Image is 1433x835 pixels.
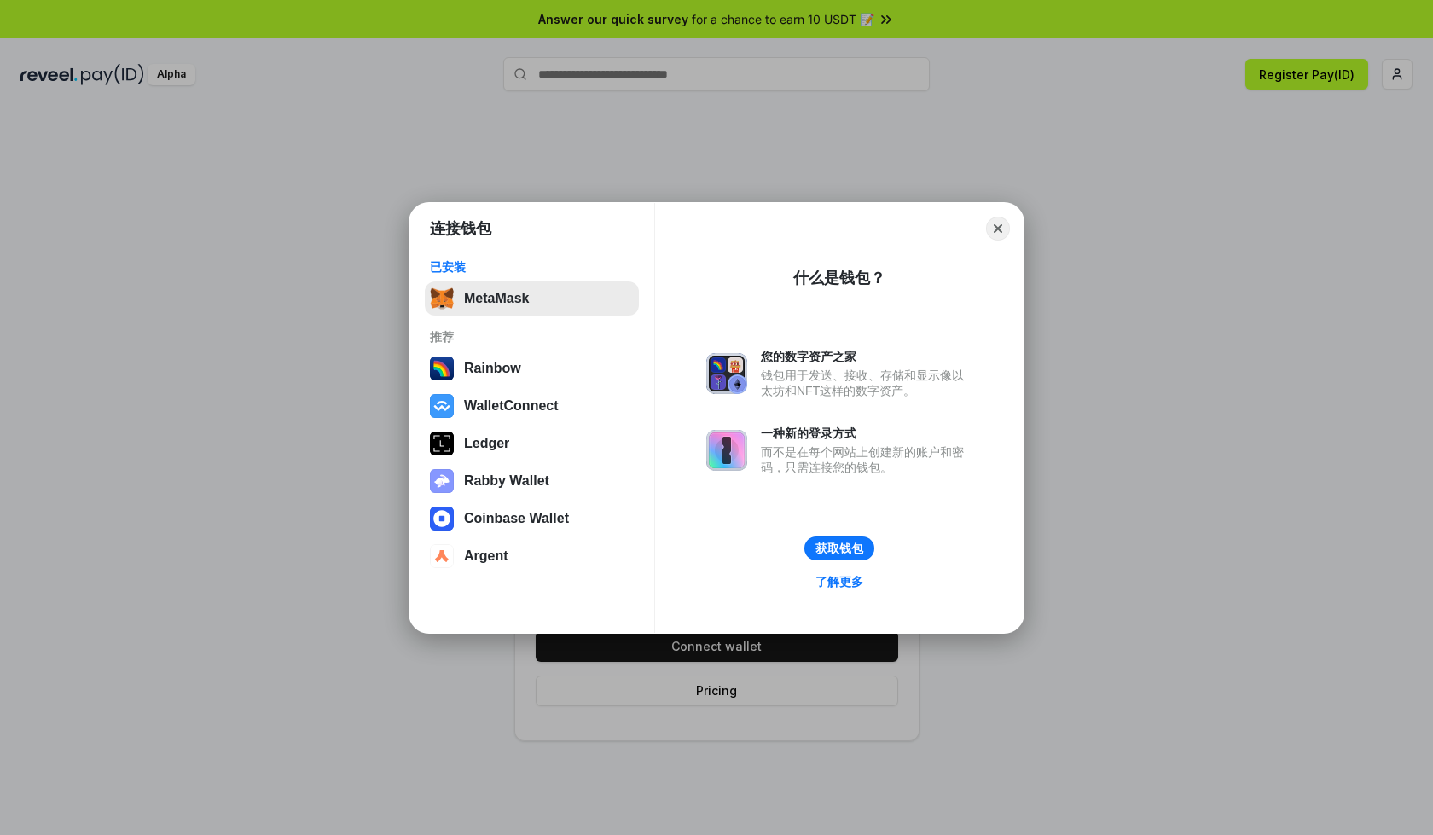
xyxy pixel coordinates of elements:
[706,353,747,394] img: svg+xml,%3Csvg%20xmlns%3D%22http%3A%2F%2Fwww.w3.org%2F2000%2Fsvg%22%20fill%3D%22none%22%20viewBox...
[425,281,639,316] button: MetaMask
[464,511,569,526] div: Coinbase Wallet
[430,287,454,310] img: svg+xml,%3Csvg%20fill%3D%22none%22%20height%3D%2233%22%20viewBox%3D%220%200%2035%2033%22%20width%...
[430,394,454,418] img: svg+xml,%3Csvg%20width%3D%2228%22%20height%3D%2228%22%20viewBox%3D%220%200%2028%2028%22%20fill%3D...
[761,349,972,364] div: 您的数字资产之家
[464,398,559,414] div: WalletConnect
[761,444,972,475] div: 而不是在每个网站上创建新的账户和密码，只需连接您的钱包。
[425,464,639,498] button: Rabby Wallet
[815,541,863,556] div: 获取钱包
[464,548,508,564] div: Argent
[430,507,454,531] img: svg+xml,%3Csvg%20width%3D%2228%22%20height%3D%2228%22%20viewBox%3D%220%200%2028%2028%22%20fill%3D...
[430,432,454,455] img: svg+xml,%3Csvg%20xmlns%3D%22http%3A%2F%2Fwww.w3.org%2F2000%2Fsvg%22%20width%3D%2228%22%20height%3...
[430,469,454,493] img: svg+xml,%3Csvg%20xmlns%3D%22http%3A%2F%2Fwww.w3.org%2F2000%2Fsvg%22%20fill%3D%22none%22%20viewBox...
[761,368,972,398] div: 钱包用于发送、接收、存储和显示像以太坊和NFT这样的数字资产。
[793,268,885,288] div: 什么是钱包？
[986,217,1010,241] button: Close
[430,259,634,275] div: 已安装
[804,536,874,560] button: 获取钱包
[425,502,639,536] button: Coinbase Wallet
[430,329,634,345] div: 推荐
[430,357,454,380] img: svg+xml,%3Csvg%20width%3D%22120%22%20height%3D%22120%22%20viewBox%3D%220%200%20120%20120%22%20fil...
[425,539,639,573] button: Argent
[425,351,639,386] button: Rainbow
[430,544,454,568] img: svg+xml,%3Csvg%20width%3D%2228%22%20height%3D%2228%22%20viewBox%3D%220%200%2028%2028%22%20fill%3D...
[425,389,639,423] button: WalletConnect
[425,426,639,461] button: Ledger
[464,473,549,489] div: Rabby Wallet
[430,218,491,239] h1: 连接钱包
[706,430,747,471] img: svg+xml,%3Csvg%20xmlns%3D%22http%3A%2F%2Fwww.w3.org%2F2000%2Fsvg%22%20fill%3D%22none%22%20viewBox...
[464,361,521,376] div: Rainbow
[815,574,863,589] div: 了解更多
[805,571,873,593] a: 了解更多
[761,426,972,441] div: 一种新的登录方式
[464,436,509,451] div: Ledger
[464,291,529,306] div: MetaMask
